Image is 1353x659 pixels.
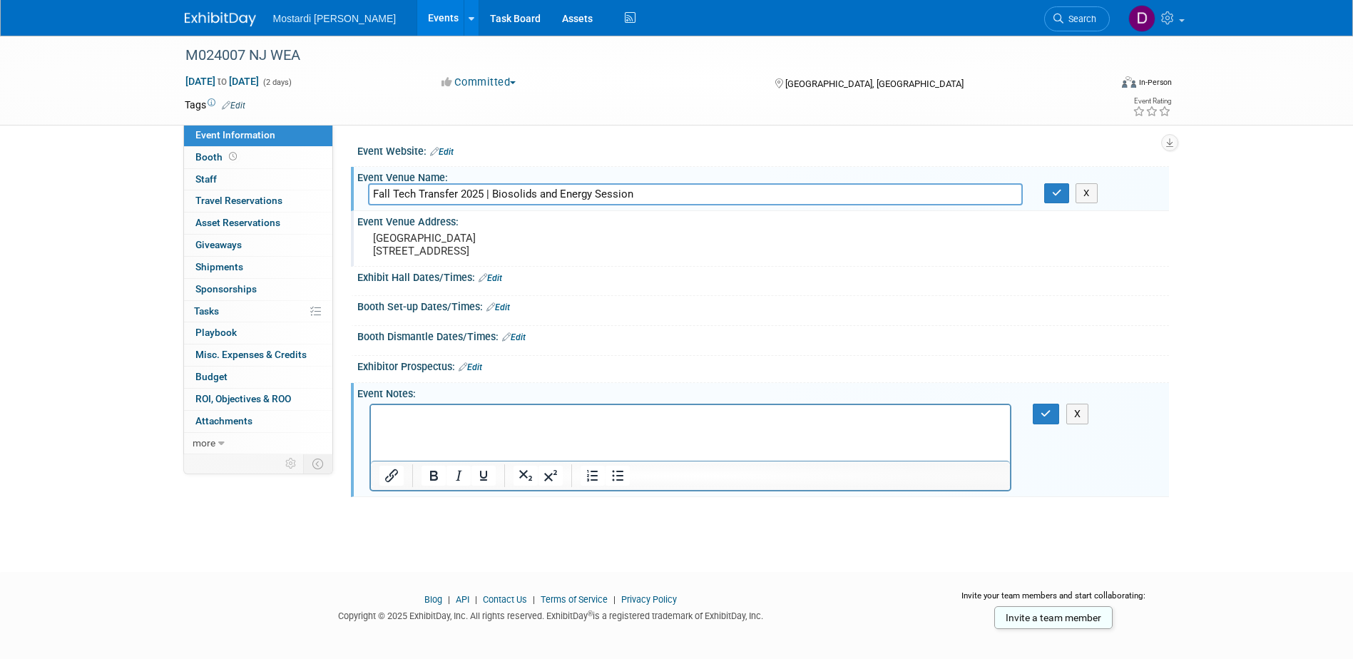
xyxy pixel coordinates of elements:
[303,454,332,473] td: Toggle Event Tabs
[357,326,1169,344] div: Booth Dismantle Dates/Times:
[436,75,521,90] button: Committed
[195,349,307,360] span: Misc. Expenses & Credits
[193,437,215,449] span: more
[606,466,630,486] button: Bullet list
[357,356,1169,374] div: Exhibitor Prospectus:
[194,305,219,317] span: Tasks
[424,594,442,605] a: Blog
[195,151,240,163] span: Booth
[357,211,1169,229] div: Event Venue Address:
[371,405,1011,461] iframe: Rich Text Area
[215,76,229,87] span: to
[1122,76,1136,88] img: Format-Inperson.png
[279,454,304,473] td: Personalize Event Tab Strip
[581,466,605,486] button: Numbered list
[357,141,1169,159] div: Event Website:
[1066,404,1089,424] button: X
[262,78,292,87] span: (2 days)
[357,167,1169,185] div: Event Venue Name:
[222,101,245,111] a: Edit
[184,389,332,410] a: ROI, Objectives & ROO
[195,173,217,185] span: Staff
[444,594,454,605] span: |
[994,606,1113,629] a: Invite a team member
[357,296,1169,315] div: Booth Set-up Dates/Times:
[1026,74,1173,96] div: Event Format
[184,147,332,168] a: Booth
[541,594,608,605] a: Terms of Service
[195,283,257,295] span: Sponsorships
[184,301,332,322] a: Tasks
[185,75,260,88] span: [DATE] [DATE]
[610,594,619,605] span: |
[184,433,332,454] a: more
[273,13,397,24] span: Mostardi [PERSON_NAME]
[1133,98,1171,105] div: Event Rating
[195,217,280,228] span: Asset Reservations
[184,213,332,234] a: Asset Reservations
[479,273,502,283] a: Edit
[184,125,332,146] a: Event Information
[184,344,332,366] a: Misc. Expenses & Credits
[357,267,1169,285] div: Exhibit Hall Dates/Times:
[486,302,510,312] a: Edit
[184,411,332,432] a: Attachments
[184,257,332,278] a: Shipments
[430,147,454,157] a: Edit
[422,466,446,486] button: Bold
[588,610,593,618] sup: ®
[939,590,1169,611] div: Invite your team members and start collaborating:
[379,466,404,486] button: Insert/edit link
[1138,77,1172,88] div: In-Person
[185,98,245,112] td: Tags
[514,466,538,486] button: Subscript
[195,371,228,382] span: Budget
[184,279,332,300] a: Sponsorships
[184,322,332,344] a: Playbook
[456,594,469,605] a: API
[226,151,240,162] span: Booth not reserved yet
[502,332,526,342] a: Edit
[373,232,680,257] pre: [GEOGRAPHIC_DATA] [STREET_ADDRESS]
[195,239,242,250] span: Giveaways
[195,129,275,141] span: Event Information
[195,261,243,272] span: Shipments
[184,169,332,190] a: Staff
[185,606,918,623] div: Copyright © 2025 ExhibitDay, Inc. All rights reserved. ExhibitDay is a registered trademark of Ex...
[483,594,527,605] a: Contact Us
[538,466,563,486] button: Superscript
[621,594,677,605] a: Privacy Policy
[1076,183,1098,203] button: X
[180,43,1088,68] div: M024007 NJ WEA
[1128,5,1155,32] img: Dan Grabowski
[195,327,237,338] span: Playbook
[184,367,332,388] a: Budget
[471,594,481,605] span: |
[357,383,1169,401] div: Event Notes:
[195,195,282,206] span: Travel Reservations
[184,235,332,256] a: Giveaways
[785,78,964,89] span: [GEOGRAPHIC_DATA], [GEOGRAPHIC_DATA]
[471,466,496,486] button: Underline
[446,466,471,486] button: Italic
[459,362,482,372] a: Edit
[185,12,256,26] img: ExhibitDay
[195,415,252,426] span: Attachments
[529,594,538,605] span: |
[1063,14,1096,24] span: Search
[1044,6,1110,31] a: Search
[195,393,291,404] span: ROI, Objectives & ROO
[184,190,332,212] a: Travel Reservations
